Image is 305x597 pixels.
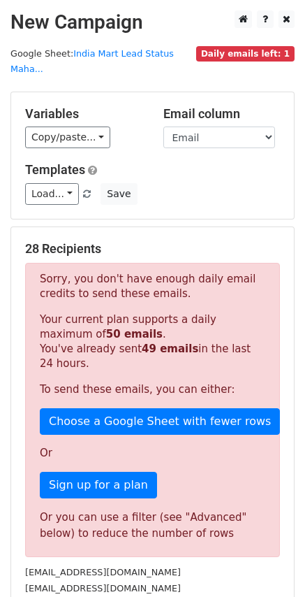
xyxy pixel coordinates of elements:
[235,530,305,597] iframe: Chat Widget
[10,48,174,75] a: India Mart Lead Status Maha...
[142,343,198,355] strong: 49 emails
[196,46,295,62] span: Daily emails left: 1
[163,106,281,122] h5: Email column
[40,312,265,371] p: Your current plan supports a daily maximum of . You've already sent in the last 24 hours.
[40,272,265,301] p: Sorry, you don't have enough daily email credits to send these emails.
[10,10,295,34] h2: New Campaign
[25,583,181,594] small: [EMAIL_ADDRESS][DOMAIN_NAME]
[25,127,110,148] a: Copy/paste...
[40,472,157,498] a: Sign up for a plan
[25,183,79,205] a: Load...
[25,567,181,577] small: [EMAIL_ADDRESS][DOMAIN_NAME]
[10,48,174,75] small: Google Sheet:
[25,106,142,122] h5: Variables
[101,183,137,205] button: Save
[40,382,265,397] p: To send these emails, you can either:
[40,408,280,435] a: Choose a Google Sheet with fewer rows
[40,446,265,461] p: Or
[106,328,163,340] strong: 50 emails
[40,510,265,541] div: Or you can use a filter (see "Advanced" below) to reduce the number of rows
[25,241,280,257] h5: 28 Recipients
[25,162,85,177] a: Templates
[196,48,295,59] a: Daily emails left: 1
